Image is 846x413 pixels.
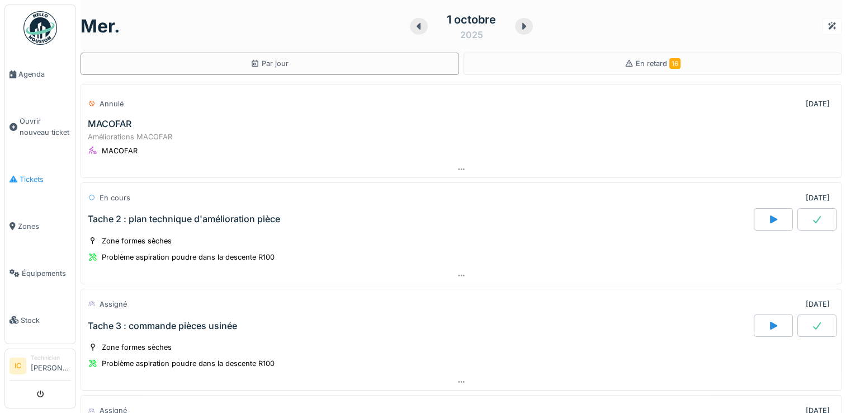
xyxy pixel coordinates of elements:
div: 2025 [460,28,483,41]
div: Améliorations MACOFAR [88,132,834,142]
div: Tache 2 : plan technique d'amélioration pièce [88,214,280,224]
span: Agenda [18,69,71,79]
h1: mer. [81,16,120,37]
a: Tickets [5,156,75,203]
a: IC Technicien[PERSON_NAME] [10,354,71,381]
img: Badge_color-CXgf-gQk.svg [23,11,57,45]
div: [DATE] [806,193,830,203]
div: [DATE] [806,299,830,309]
span: Stock [21,315,71,326]
span: Équipements [22,268,71,279]
div: Technicien [31,354,71,362]
div: Assigné [100,299,127,309]
span: Tickets [20,174,71,185]
div: Problème aspiration poudre dans la descente R100 [102,252,275,262]
span: Ouvrir nouveau ticket [20,116,71,137]
div: 1 octobre [447,11,496,28]
div: Par jour [251,58,289,69]
a: Ouvrir nouveau ticket [5,98,75,156]
div: Tache 3 : commande pièces usinée [88,321,237,331]
a: Stock [5,297,75,344]
a: Équipements [5,250,75,297]
a: Zones [5,203,75,250]
div: Zone formes sèches [102,236,172,246]
span: Zones [18,221,71,232]
a: Agenda [5,51,75,98]
div: MACOFAR [88,119,131,129]
li: IC [10,358,26,374]
div: [DATE] [806,98,830,109]
div: Annulé [100,98,124,109]
span: En retard [636,59,680,68]
li: [PERSON_NAME] [31,354,71,378]
div: Zone formes sèches [102,342,172,353]
div: Problème aspiration poudre dans la descente R100 [102,358,275,369]
div: MACOFAR [102,146,138,156]
div: En cours [100,193,130,203]
span: 16 [669,58,680,69]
